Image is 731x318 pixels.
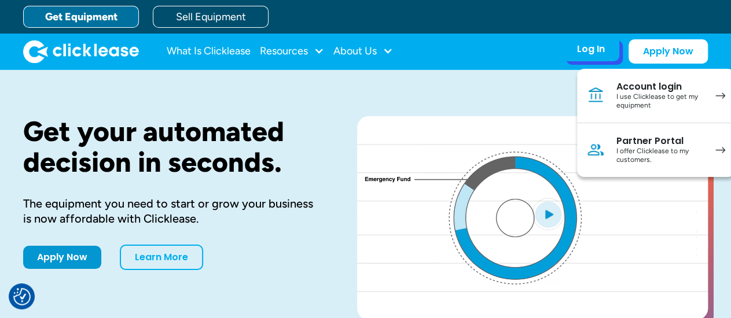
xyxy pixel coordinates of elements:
[13,288,31,305] img: Revisit consent button
[532,198,564,230] img: Blue play button logo on a light blue circular background
[153,6,269,28] a: Sell Equipment
[167,40,251,63] a: What Is Clicklease
[616,147,704,165] div: I offer Clicklease to my customers.
[586,86,605,105] img: Bank icon
[260,40,324,63] div: Resources
[616,93,704,110] div: I use Clicklease to get my equipment
[586,140,605,159] img: Person icon
[616,81,704,93] div: Account login
[333,40,393,63] div: About Us
[577,43,605,55] div: Log In
[23,246,101,269] a: Apply Now
[23,40,139,63] a: home
[23,196,320,226] div: The equipment you need to start or grow your business is now affordable with Clicklease.
[23,40,139,63] img: Clicklease logo
[715,147,725,153] img: arrow
[715,93,725,99] img: arrow
[13,288,31,305] button: Consent Preferences
[616,135,704,147] div: Partner Portal
[23,116,320,178] h1: Get your automated decision in seconds.
[629,39,708,64] a: Apply Now
[23,6,139,28] a: Get Equipment
[120,245,203,270] a: Learn More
